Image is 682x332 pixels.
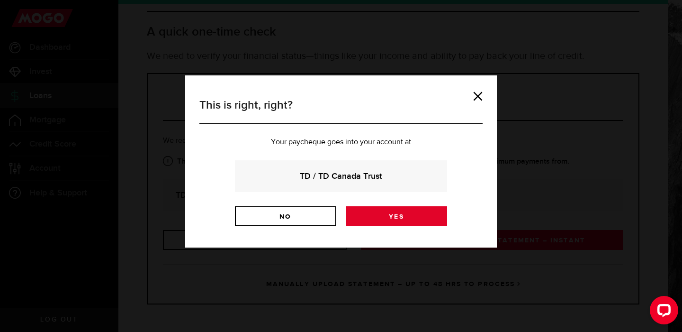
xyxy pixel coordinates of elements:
h3: This is right, right? [199,97,483,124]
p: Your paycheque goes into your account at [199,138,483,146]
a: Yes [346,206,447,226]
a: No [235,206,336,226]
iframe: LiveChat chat widget [642,292,682,332]
strong: TD / TD Canada Trust [248,170,434,183]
